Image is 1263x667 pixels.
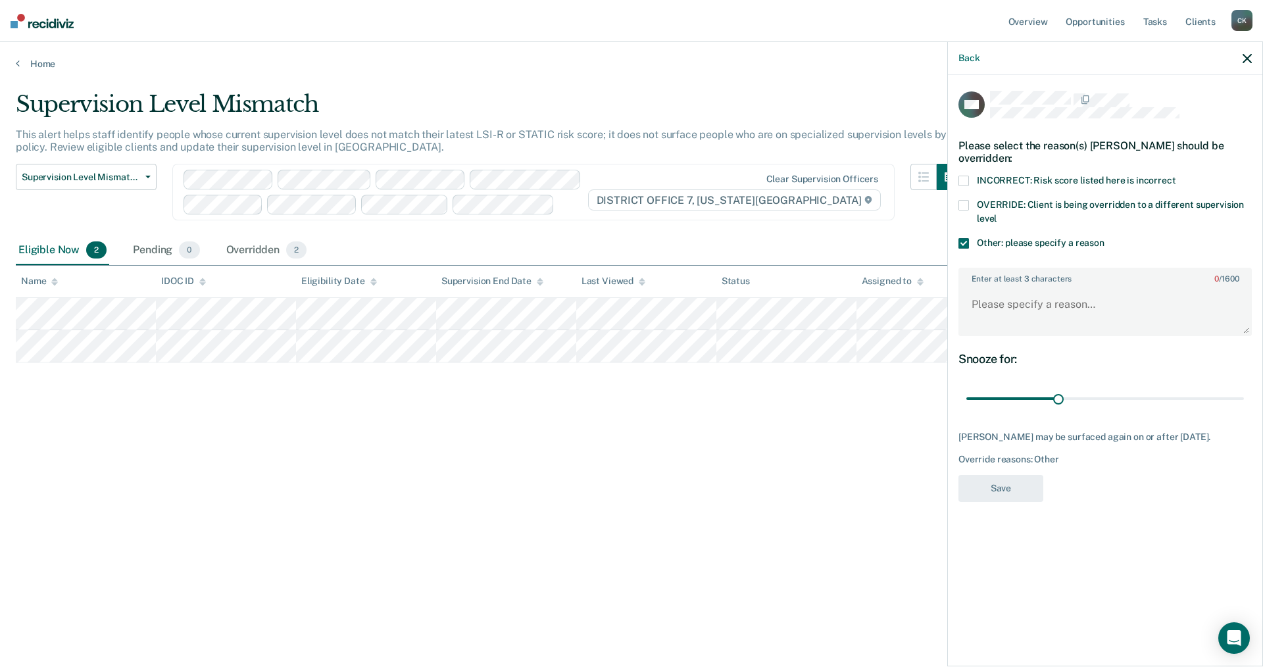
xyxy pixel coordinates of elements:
[16,91,963,128] div: Supervision Level Mismatch
[441,276,543,287] div: Supervision End Date
[960,269,1251,284] label: Enter at least 3 characters
[862,276,924,287] div: Assigned to
[86,241,107,259] span: 2
[286,241,307,259] span: 2
[1214,274,1219,284] span: 0
[722,276,750,287] div: Status
[1231,10,1252,31] div: C K
[1214,274,1239,284] span: / 1600
[588,189,881,210] span: DISTRICT OFFICE 7, [US_STATE][GEOGRAPHIC_DATA]
[22,172,140,183] span: Supervision Level Mismatch
[958,53,979,64] button: Back
[301,276,377,287] div: Eligibility Date
[11,14,74,28] img: Recidiviz
[179,241,199,259] span: 0
[582,276,645,287] div: Last Viewed
[977,237,1104,248] span: Other: please specify a reason
[958,454,1252,465] div: Override reasons: Other
[16,236,109,265] div: Eligible Now
[977,199,1244,224] span: OVERRIDE: Client is being overridden to a different supervision level
[958,475,1043,502] button: Save
[958,129,1252,175] div: Please select the reason(s) [PERSON_NAME] should be overridden:
[16,58,1247,70] a: Home
[977,175,1176,185] span: INCORRECT: Risk score listed here is incorrect
[130,236,202,265] div: Pending
[161,276,206,287] div: IDOC ID
[224,236,310,265] div: Overridden
[958,352,1252,366] div: Snooze for:
[958,432,1252,443] div: [PERSON_NAME] may be surfaced again on or after [DATE].
[21,276,58,287] div: Name
[1218,622,1250,654] div: Open Intercom Messenger
[766,174,878,185] div: Clear supervision officers
[16,128,947,153] p: This alert helps staff identify people whose current supervision level does not match their lates...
